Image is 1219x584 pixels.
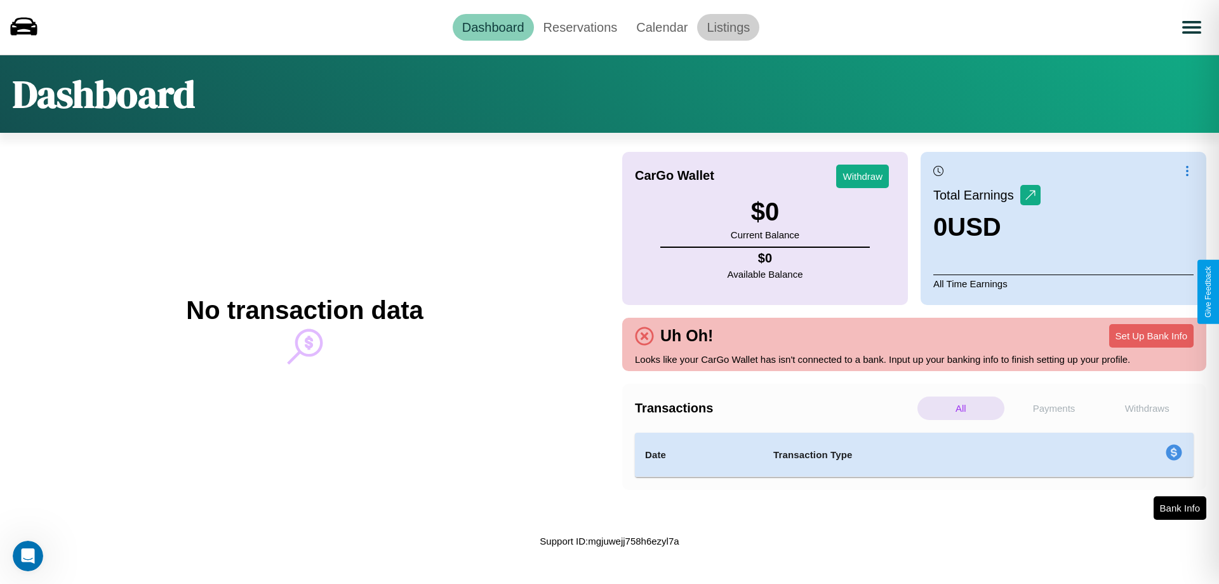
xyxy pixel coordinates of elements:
h2: No transaction data [186,296,423,325]
p: All Time Earnings [933,275,1194,292]
button: Bank Info [1154,496,1206,520]
p: Available Balance [728,266,803,283]
h3: 0 USD [933,213,1041,241]
div: Give Feedback [1204,266,1213,318]
a: Dashboard [453,14,534,41]
h3: $ 0 [731,198,799,226]
a: Calendar [627,14,697,41]
p: Support ID: mgjuwejj758h6ezyl7a [540,533,679,550]
h1: Dashboard [13,68,195,120]
button: Set Up Bank Info [1109,324,1194,348]
p: All [917,397,1004,420]
p: Payments [1011,397,1098,420]
iframe: Intercom live chat [13,541,43,571]
button: Withdraw [836,165,889,188]
h4: Transactions [635,401,914,416]
p: Withdraws [1103,397,1190,420]
h4: Date [645,447,753,463]
p: Looks like your CarGo Wallet has isn't connected to a bank. Input up your banking info to finish ... [635,351,1194,368]
h4: $ 0 [728,251,803,266]
p: Total Earnings [933,184,1020,207]
button: Open menu [1174,10,1209,45]
a: Reservations [534,14,627,41]
a: Listings [697,14,759,41]
table: simple table [635,433,1194,477]
p: Current Balance [731,226,799,243]
h4: Uh Oh! [654,327,719,345]
h4: Transaction Type [773,447,1062,463]
h4: CarGo Wallet [635,168,714,183]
